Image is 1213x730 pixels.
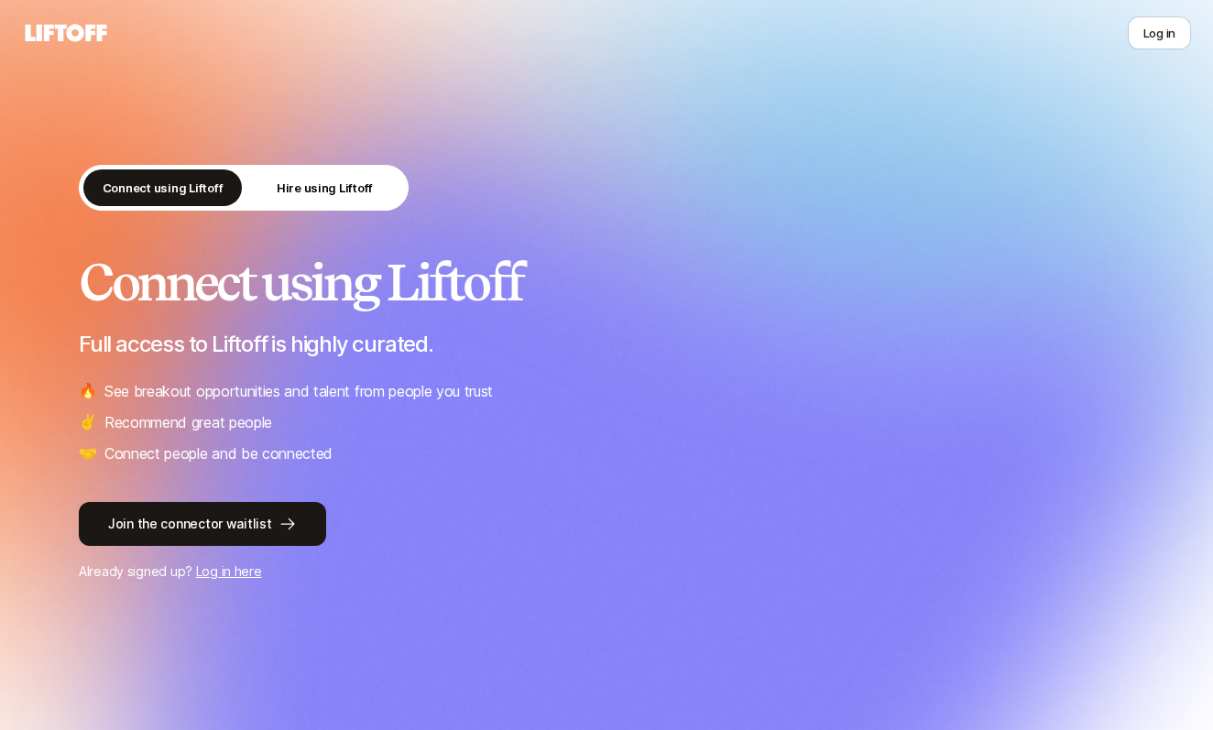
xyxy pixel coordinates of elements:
span: 🤝 [79,441,97,465]
p: See breakout opportunities and talent from people you trust [104,379,493,403]
p: Full access to Liftoff is highly curated. [79,332,1134,357]
a: Log in here [196,563,262,579]
span: 🔥 [79,379,97,403]
span: ✌️ [79,410,97,434]
p: Already signed up? [79,561,1134,583]
p: Connect people and be connected [104,441,333,465]
h2: Connect using Liftoff [79,255,1134,310]
p: Recommend great people [104,410,272,434]
a: Join the connector waitlist [79,502,1134,546]
p: Hire using Liftoff [277,179,373,197]
button: Log in [1128,16,1191,49]
button: Join the connector waitlist [79,502,326,546]
p: Connect using Liftoff [103,179,224,197]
